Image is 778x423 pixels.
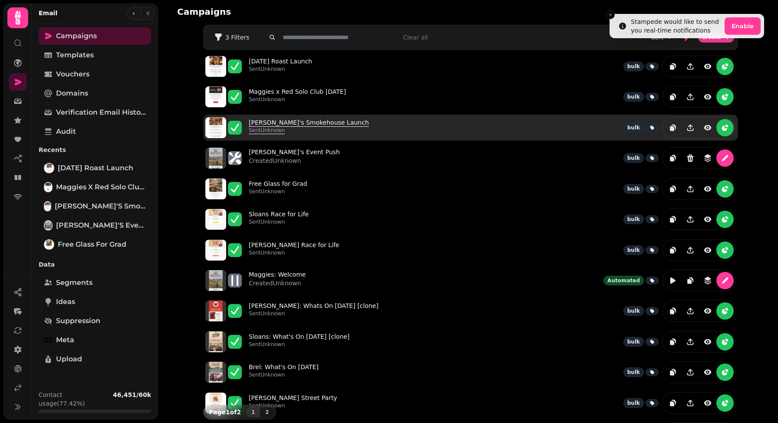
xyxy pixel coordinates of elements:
p: Page 1 of 2 [205,408,244,416]
span: Meta [56,335,74,345]
p: Created Unknown [249,279,306,288]
p: Sent Unknown [249,310,379,317]
div: bulk [623,153,644,163]
span: Maggies x Red Solo Club [DATE] [56,182,146,192]
span: [DATE] Roast Launch [58,163,133,173]
a: Meta [39,331,151,349]
span: Create [702,35,721,40]
a: Suppression [39,312,151,330]
p: Sent Unknown [249,249,339,256]
button: Share campaign preview [682,58,699,75]
a: [DATE] Roast LaunchSentUnknown [249,57,312,76]
div: bulk [623,367,644,377]
a: Vouchers [39,66,151,83]
button: view [699,119,716,136]
a: [PERSON_NAME]: Whats On [DATE] [clone]SentUnknown [249,301,379,321]
a: Ideas [39,293,151,311]
button: Share campaign preview [682,302,699,320]
button: view [699,211,716,228]
nav: Tabs [32,24,158,383]
a: Domains [39,85,151,102]
img: Maggie's Event Push [45,221,52,230]
img: aHR0cHM6Ly9zdGFtcGVkZS1zZXJ2aWNlLXByb2QtdGVtcGxhdGUtcHJldmlld3MuczMuZXUtd2VzdC0xLmFtYXpvbmF3cy5jb... [205,209,226,230]
a: Maggies x Red Solo Club 3rd AugMaggies x Red Solo Club [DATE] [39,178,151,196]
button: duplicate [664,119,682,136]
button: view [699,302,716,320]
button: revisions [699,149,716,167]
span: 3 Filters [225,34,249,40]
button: 2 [260,407,274,417]
img: aHR0cHM6Ly9zdGFtcGVkZS1zZXJ2aWNlLXByb2QtdGVtcGxhdGUtcHJldmlld3MuczMuZXUtd2VzdC0xLmFtYXpvbmF3cy5jb... [205,86,226,107]
a: Upload [39,350,151,368]
p: Sent Unknown [249,402,337,409]
a: Free Glass for GradFree Glass for Grad [39,236,151,253]
button: reports [716,394,734,412]
a: Maggies x Red Solo Club [DATE]SentUnknown [249,87,346,106]
img: aHR0cHM6Ly9zdGFtcGVkZS1zZXJ2aWNlLXByb2QtdGVtcGxhdGUtcHJldmlld3MuczMuZXUtd2VzdC0xLmFtYXpvbmF3cy5jb... [205,331,226,352]
img: aHR0cHM6Ly9zdGFtcGVkZS1zZXJ2aWNlLXByb2QtdGVtcGxhdGUtcHJldmlld3MuczMuZXUtd2VzdC0xLmFtYXpvbmF3cy5jb... [205,393,226,413]
button: Share campaign preview [682,119,699,136]
button: view [699,180,716,198]
button: duplicate [664,88,682,106]
a: Maggies: WelcomeCreatedUnknown [249,270,306,291]
img: aHR0cHM6Ly9zdGFtcGVkZS1zZXJ2aWNlLXByb2QtdGVtcGxhdGUtcHJldmlld3MuczMuZXUtd2VzdC0xLmFtYXpvbmF3cy5jb... [205,240,226,261]
span: Upload [56,354,82,364]
img: Sunday Roast Launch [45,164,53,172]
button: reports [716,364,734,381]
p: Sent Unknown [249,218,309,225]
button: reports [716,241,734,259]
button: reports [716,180,734,198]
img: Maggie's Smokehouse Launch [45,202,50,211]
button: Clear all [403,33,428,42]
a: Sunday Roast Launch[DATE] Roast Launch [39,159,151,177]
button: edit [716,149,734,167]
button: Share campaign preview [682,364,699,381]
p: Contact usage (77.42%) [39,390,109,408]
div: bulk [623,215,644,224]
a: Campaigns [39,27,151,45]
span: Templates [56,50,94,60]
a: Audit [39,123,151,140]
a: Maggie's Event Push[PERSON_NAME]'s Event Push [39,217,151,234]
p: Sent Unknown [249,127,369,134]
button: duplicate [664,180,682,198]
button: Share campaign preview [682,88,699,106]
button: reports [716,119,734,136]
div: bulk [623,92,644,102]
button: Share campaign preview [682,241,699,259]
button: view [699,88,716,106]
div: bulk [623,184,644,194]
img: aHR0cHM6Ly9zdGFtcGVkZS1zZXJ2aWNlLXByb2QtdGVtcGxhdGUtcHJldmlld3MuczMuZXUtd2VzdC0xLmFtYXpvbmF3cy5jb... [205,362,226,383]
span: Domains [56,88,88,99]
img: aHR0cHM6Ly9zdGFtcGVkZS1zZXJ2aWNlLXByb2QtdGVtcGxhdGUtcHJldmlld3MuczMuZXUtd2VzdC0xLmFtYXpvbmF3cy5jb... [205,178,226,199]
button: reports [716,302,734,320]
span: 1 [250,410,257,415]
button: 3 Filters [207,30,256,44]
button: Enable [725,17,761,35]
span: Verification email history [56,107,146,118]
a: Sloans: What's On [DATE] [clone]SentUnknown [249,332,349,351]
p: Data [39,257,151,272]
a: Sloans Race for LifeSentUnknown [249,210,309,229]
button: Share campaign preview [682,333,699,350]
button: duplicate [664,149,682,167]
div: bulk [623,245,644,255]
div: bulk [623,337,644,347]
p: Sent Unknown [249,66,312,73]
button: Close toast [606,10,615,19]
button: duplicate [664,302,682,320]
button: Delete [682,149,699,167]
span: Segments [56,278,92,288]
a: [PERSON_NAME] Race for LifeSentUnknown [249,241,339,260]
p: Sent Unknown [249,188,307,195]
a: Templates [39,46,151,64]
span: Free Glass for Grad [58,239,126,250]
button: revisions [699,272,716,289]
button: duplicate [664,58,682,75]
h2: Email [39,9,57,17]
div: Automated [603,276,644,285]
button: duplicate [664,394,682,412]
button: reports [716,333,734,350]
div: bulk [623,398,644,408]
span: Suppression [56,316,100,326]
